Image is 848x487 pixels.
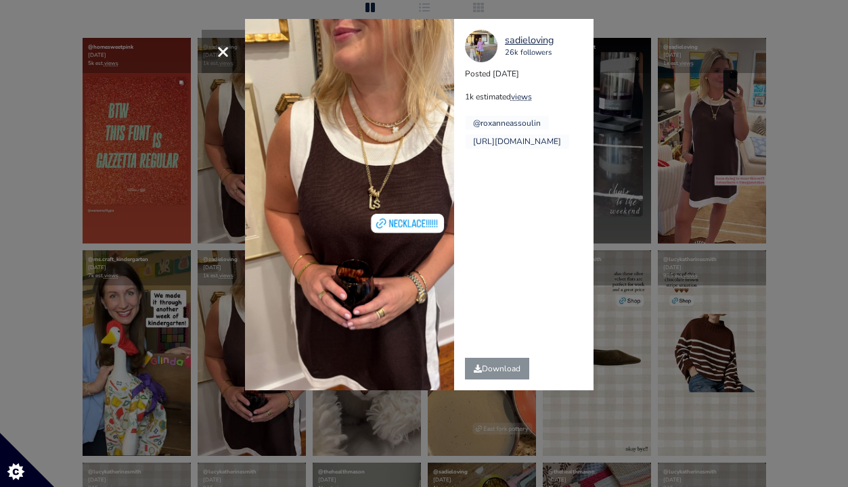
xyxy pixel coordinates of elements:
button: Close [202,30,245,73]
div: 26k followers [505,47,554,59]
a: sadieloving [505,33,554,48]
a: Download [465,358,529,379]
p: Posted [DATE] [465,68,593,80]
a: @roxanneassoulin [473,118,541,129]
a: views [511,91,532,102]
a: [URL][DOMAIN_NAME] [473,136,561,147]
p: 1k estimated [465,91,593,103]
span: × [217,37,229,66]
img: 17794517.jpg [465,30,497,62]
